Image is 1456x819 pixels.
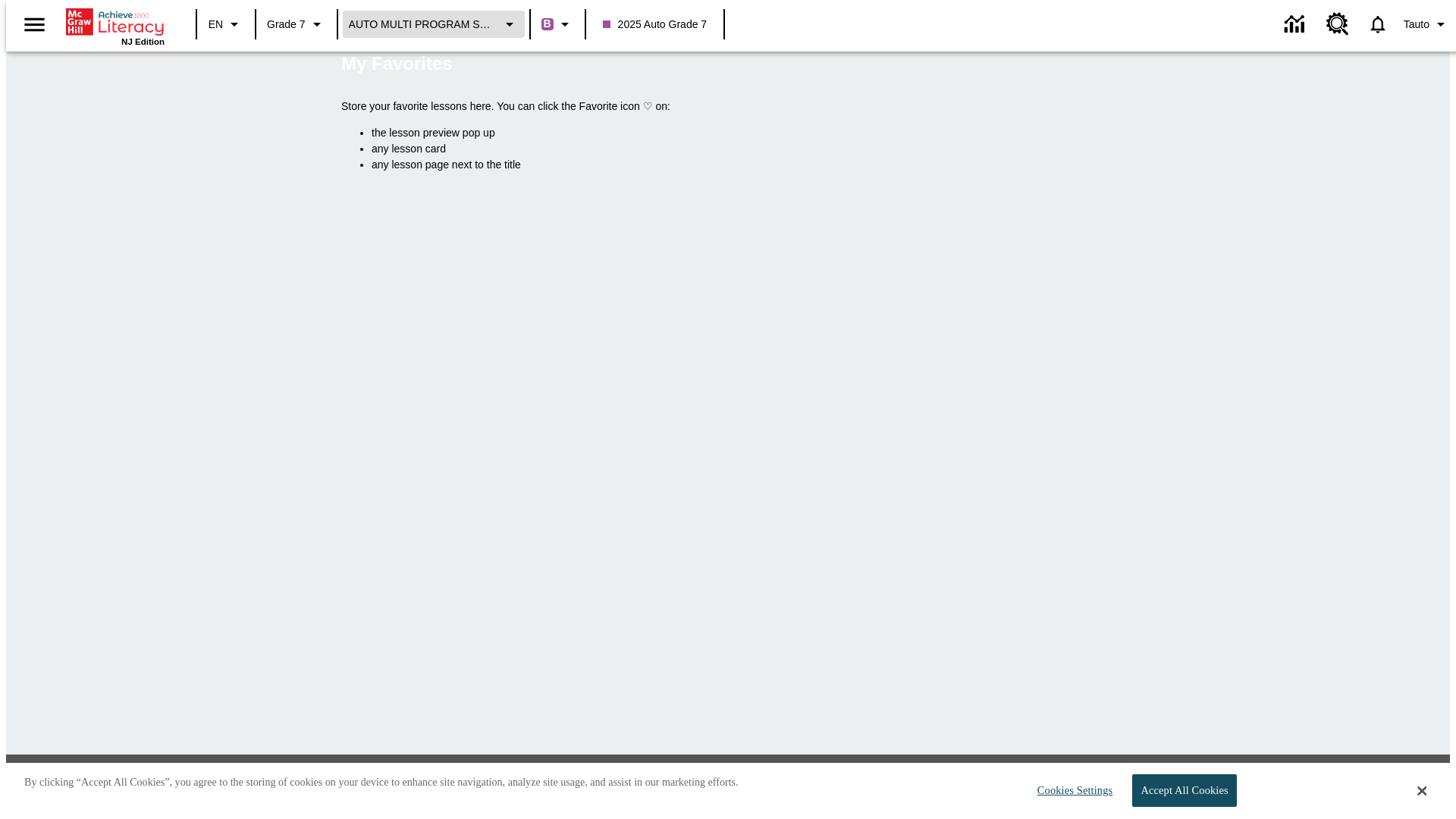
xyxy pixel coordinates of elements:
span: 2025 Auto Grade 7 [603,17,708,33]
button: Open side menu [12,2,57,47]
span: Grade 7 [267,17,306,33]
span: NJ Edition [121,37,165,46]
li: any lesson page next to the title [372,157,1115,173]
span: B [544,14,551,33]
button: Accept All Cookies [1132,774,1236,807]
span: EN [209,17,223,33]
a: Resource Center, Will open in new tab [1317,4,1358,45]
span: Tauto [1404,17,1429,33]
p: By clicking “Accept All Cookies”, you agree to the storing of cookies on your device to enhance s... [24,775,739,790]
button: Boost Class color is purple. Change class color [535,11,580,38]
li: any lesson card [372,141,1115,157]
h5: My Favorites [341,52,453,76]
button: Cookies Settings [1024,775,1119,806]
a: Notifications [1358,5,1398,44]
div: Home [66,5,165,46]
button: Language: EN, Select a language [202,11,250,38]
a: Data Center [1276,4,1317,45]
a: Home [66,7,165,37]
button: Grade: Grade 7, Select a grade [261,11,332,38]
button: Close [1417,784,1426,798]
li: the lesson preview pop up [372,125,1115,141]
button: School: AUTO MULTI PROGRAM SCHOOL, Select your school [343,11,525,38]
p: Store your favorite lessons here. You can click the Favorite icon ♡ on: [341,99,1115,115]
span: AUTO MULTI PROGRAM SCHOOL [349,17,498,33]
button: Profile/Settings [1398,11,1456,38]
